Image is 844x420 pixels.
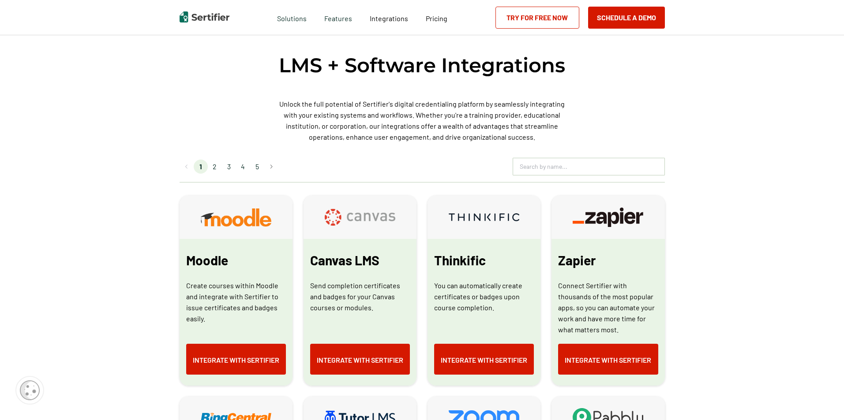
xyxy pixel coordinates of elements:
img: Cookie Popup Icon [20,380,40,400]
a: Integrate with Sertifier [558,344,658,375]
li: page 5 [250,160,264,174]
button: Go to previous page [180,160,194,174]
img: Zapier-integration [573,208,643,227]
span: Features [324,12,352,23]
span: Solutions [277,12,307,23]
a: Integrations [370,12,408,23]
p: Send completion certificates and badges for your Canvas courses or modules. [310,280,410,313]
li: page 4 [236,160,250,174]
span: Moodle [186,252,228,268]
p: Create courses within Moodle and integrate with Sertifier to issue certificates and badges easily. [186,280,286,324]
a: Integrate with Sertifier [310,344,410,375]
input: Search by name... [513,160,664,173]
li: page 3 [222,160,236,174]
img: Canvas LMS-integration [325,209,395,226]
span: Canvas LMS [310,252,379,268]
a: Integrate with Sertifier [186,344,286,375]
p: You can automatically create certificates or badges upon course completion. [434,280,534,313]
h2: LMS + Software Integrations [180,52,665,78]
p: Connect Sertifier with thousands of the most popular apps, so you can automate your work and have... [558,280,658,335]
span: Thinkific [434,252,486,268]
img: Thinkific-integration [449,213,519,221]
p: Unlock the full potential of Sertifier's digital credentialing platform by seamlessly integrating... [277,98,568,142]
a: Integrate with Sertifier [434,344,534,375]
a: Pricing [426,12,447,23]
button: Go to next page [264,160,278,174]
span: Pricing [426,14,447,22]
li: page 2 [208,160,222,174]
img: Moodle-integration [201,208,271,227]
span: Zapier [558,252,596,268]
img: Sertifier | Digital Credentialing Platform [180,11,229,22]
a: Try for Free Now [495,7,579,29]
button: Schedule a Demo [588,7,665,29]
li: page 1 [194,160,208,174]
iframe: Chat Widget [800,378,844,420]
span: Integrations [370,14,408,22]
